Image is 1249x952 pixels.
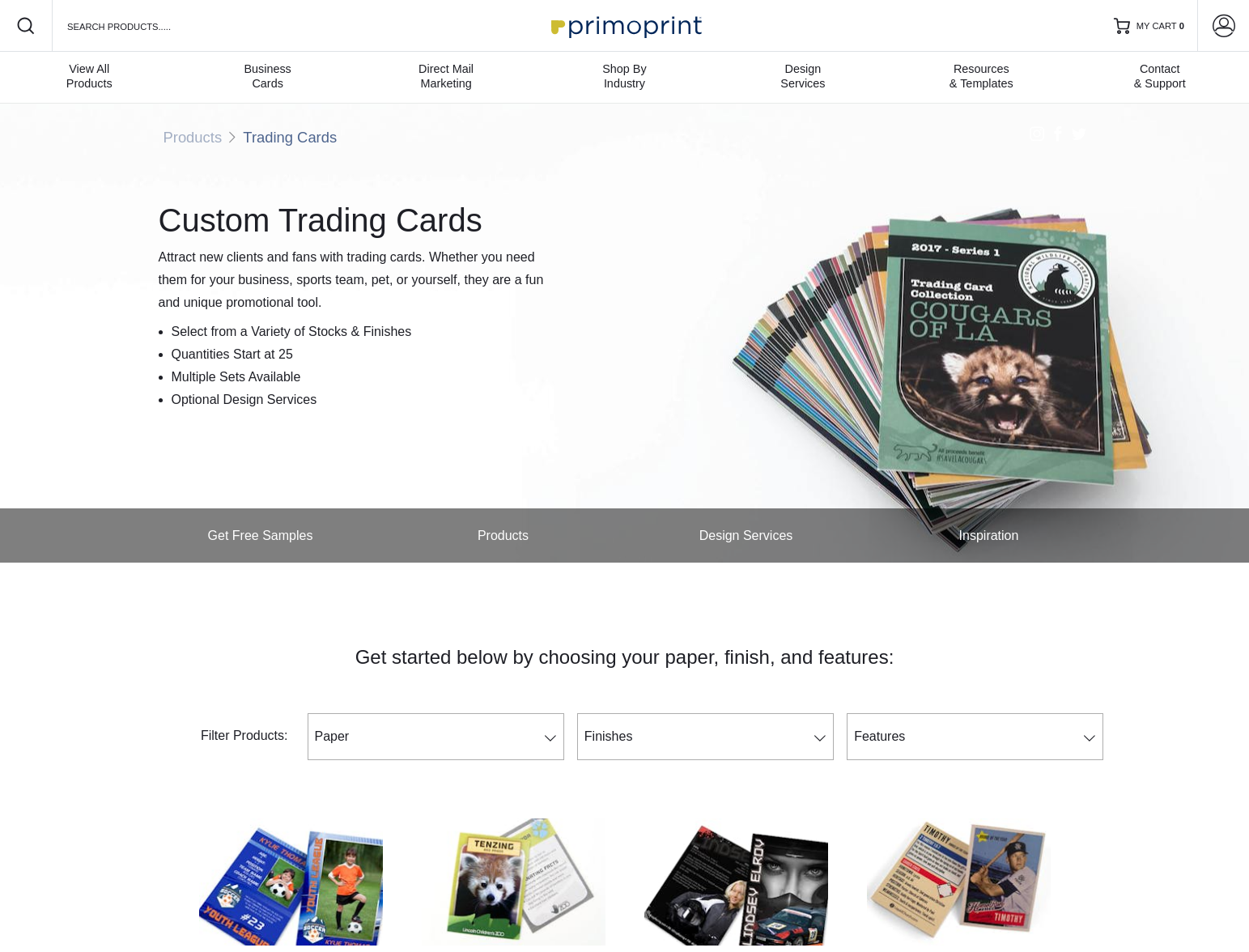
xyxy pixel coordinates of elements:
a: Design Services [625,508,868,563]
span: Business [178,62,356,76]
p: Attract new clients and fans with trading cards. Whether you need them for your business, sports ... [159,246,563,314]
img: 14PT Uncoated Trading Cards [867,818,1051,946]
h3: Design Services [625,528,868,543]
h3: Inspiration [868,528,1111,543]
div: Cards [178,62,356,91]
h3: Get started below by choosing your paper, finish, and features: [151,621,1098,694]
img: Primoprint [544,8,706,43]
span: Direct Mail [357,62,535,76]
a: Contact& Support [1071,52,1249,104]
div: Industry [535,62,713,91]
span: 0 [1179,21,1184,31]
a: Trading Cards [243,129,337,146]
img: Glossy UV Coated Trading Cards [199,818,383,946]
img: 18PT C1S Trading Cards [422,818,605,946]
li: Multiple Sets Available [172,366,563,389]
span: Resources [892,62,1070,76]
a: DesignServices [714,52,892,104]
div: & Support [1071,62,1249,91]
img: Matte Trading Cards [644,818,828,946]
a: Products [382,508,625,563]
div: Services [714,62,892,91]
a: Paper [308,713,564,760]
span: Contact [1071,62,1249,76]
li: Optional Design Services [172,389,563,411]
h3: Products [382,528,625,543]
a: Get Free Samples [139,508,382,563]
h1: Custom Trading Cards [159,201,563,240]
a: Resources& Templates [892,52,1070,104]
div: Marketing [357,62,535,91]
h3: Get Free Samples [139,528,382,543]
span: MY CART [1136,19,1177,33]
span: Shop By [535,62,713,76]
a: Direct MailMarketing [357,52,535,104]
div: Filter Products: [139,713,301,760]
li: Quantities Start at 25 [172,343,563,366]
a: Inspiration [868,508,1111,563]
a: Finishes [577,713,834,760]
a: Products [164,129,223,146]
a: Shop ByIndustry [535,52,713,104]
div: & Templates [892,62,1070,91]
input: SEARCH PRODUCTS..... [66,17,215,36]
span: Design [714,62,892,76]
a: Features [847,713,1103,760]
li: Select from a Variety of Stocks & Finishes [172,321,563,343]
a: BusinessCards [178,52,356,104]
